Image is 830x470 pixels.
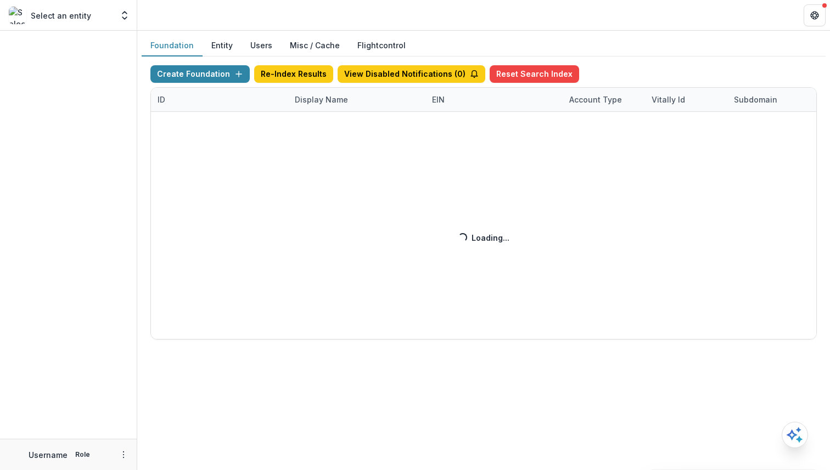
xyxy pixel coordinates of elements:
[72,450,93,460] p: Role
[804,4,826,26] button: Get Help
[142,35,203,56] button: Foundation
[29,449,68,461] p: Username
[9,7,26,24] img: Select an entity
[782,422,808,448] button: Open AI Assistant
[281,35,349,56] button: Misc / Cache
[117,448,130,461] button: More
[242,35,281,56] button: Users
[117,4,132,26] button: Open entity switcher
[203,35,242,56] button: Entity
[31,10,91,21] p: Select an entity
[357,39,406,51] a: Flightcontrol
